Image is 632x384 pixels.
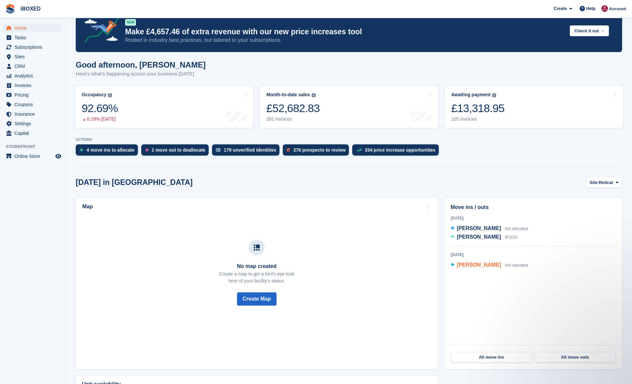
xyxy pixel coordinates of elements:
[82,116,118,122] div: 0.19% [DATE]
[3,81,62,90] a: menu
[212,144,283,159] a: 179 unverified identities
[14,33,54,42] span: Tasks
[3,100,62,109] a: menu
[82,102,118,115] div: 92.69%
[451,116,505,122] div: 105 invoices
[599,179,613,186] span: Redcar
[287,148,290,152] img: prospect-51fa495bee0391a8d652442698ab0144808aea92771e9ea1ae160a38d050c398.svg
[254,245,260,251] img: map-icn-33ee37083ee616e46c38cad1a60f524a97daa1e2b2c8c0bc3eb3415660979fc1.svg
[108,93,112,97] img: icon-info-grey-7440780725fd019a000dd9b08b2336e03edf1995a4989e88bcd33f0948082b44.svg
[293,147,346,153] div: 276 prospects to review
[14,52,54,61] span: Sites
[570,25,609,36] button: Check it out →
[76,60,206,69] h1: Good afternoon, [PERSON_NAME]
[76,137,622,142] p: ACTIONS
[14,81,54,90] span: Invoices
[457,225,501,231] span: [PERSON_NAME]
[451,261,528,270] a: [PERSON_NAME] Not allocated
[3,33,62,42] a: menu
[445,86,623,128] a: Awaiting payment £13,318.95 105 invoices
[75,86,253,128] a: Occupancy 92.69% 0.19% [DATE]
[266,102,320,115] div: £52,682.83
[601,5,608,12] img: Amanda Forder
[283,144,352,159] a: 276 prospects to review
[365,147,435,153] div: 334 price increase opportunities
[14,152,54,161] span: Online Store
[3,90,62,100] a: menu
[356,149,361,152] img: price_increase_opportunities-93ffe204e8149a01c8c9dc8f82e8f89637d9d84a8eef4429ea346261dce0b2c0.svg
[18,3,43,14] a: iBOXED
[554,5,567,12] span: Create
[3,71,62,80] a: menu
[3,129,62,138] a: menu
[505,226,528,231] span: Not allocated
[5,4,15,14] img: stora-icon-8386f47178a22dfd0bd8f6a31ec36ba5ce8667c1dd55bd0f319d3a0aa187defe.svg
[3,109,62,119] a: menu
[54,152,62,160] a: Preview store
[76,144,141,159] a: 4 move ins to allocate
[492,93,496,97] img: icon-info-grey-7440780725fd019a000dd9b08b2336e03edf1995a4989e88bcd33f0948082b44.svg
[141,144,212,159] a: 1 move out to deallocate
[457,234,501,240] span: [PERSON_NAME]
[219,271,294,284] p: Create a map to get a bird's eye look here of your facility's status.
[457,262,501,268] span: [PERSON_NAME]
[14,129,54,138] span: Capital
[14,109,54,119] span: Insurance
[586,5,595,12] span: Help
[451,352,532,363] a: All move ins
[76,198,438,369] a: Map No map created Create a map to get a bird's eye lookhere of your facility's status. Create Map
[82,204,93,210] h2: Map
[14,100,54,109] span: Coupons
[3,52,62,61] a: menu
[3,152,62,161] a: menu
[451,233,517,242] a: [PERSON_NAME] IR1031
[14,23,54,33] span: Home
[586,177,622,188] button: Site: Redcar
[3,62,62,71] a: menu
[216,148,221,152] img: verify_identity-adf6edd0f0f0b5bbfe63781bf79b02c33cf7c696d77639b501bdc392416b5a36.svg
[451,92,491,98] div: Awaiting payment
[80,148,83,152] img: move_ins_to_allocate_icon-fdf77a2bb77ea45bf5b3d319d69a93e2d87916cf1d5bf7949dd705db3b84f3ca.svg
[76,70,206,78] p: Here's what's happening across your business [DATE]
[87,147,135,153] div: 4 move ins to allocate
[14,62,54,71] span: CRM
[505,263,528,268] span: Not allocated
[82,92,106,98] div: Occupancy
[260,86,438,128] a: Month-to-date sales £52,682.83 391 invoices
[609,6,626,12] span: Account
[266,116,320,122] div: 391 invoices
[152,147,205,153] div: 1 move out to deallocate
[14,90,54,100] span: Pricing
[14,71,54,80] span: Analytics
[352,144,442,159] a: 334 price increase opportunities
[224,147,276,153] div: 179 unverified identities
[535,352,616,363] a: All move outs
[6,143,66,150] span: Storefront
[76,178,193,187] h2: [DATE] in [GEOGRAPHIC_DATA]
[145,148,148,152] img: move_outs_to_deallocate_icon-f764333ba52eb49d3ac5e1228854f67142a1ed5810a6f6cc68b1a99e826820c5.svg
[79,8,125,45] img: price-adjustments-announcement-icon-8257ccfd72463d97f412b2fc003d46551f7dbcb40ab6d574587a9cd5c0d94...
[3,23,62,33] a: menu
[451,252,616,258] div: [DATE]
[266,92,310,98] div: Month-to-date sales
[3,119,62,128] a: menu
[451,102,505,115] div: £13,318.95
[451,203,616,211] h2: Move ins / outs
[125,37,565,44] p: Rooted in industry best practices, but tailored to your subscriptions.
[14,119,54,128] span: Settings
[451,224,528,233] a: [PERSON_NAME] Not allocated
[237,292,276,306] button: Create Map
[125,19,136,26] div: NEW
[14,43,54,52] span: Subscriptions
[590,179,599,186] span: Site:
[451,215,616,221] div: [DATE]
[125,27,565,37] p: Make £4,657.46 of extra revenue with our new price increases tool
[312,93,316,97] img: icon-info-grey-7440780725fd019a000dd9b08b2336e03edf1995a4989e88bcd33f0948082b44.svg
[219,263,294,269] h3: No map created
[505,235,518,240] span: IR1031
[3,43,62,52] a: menu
